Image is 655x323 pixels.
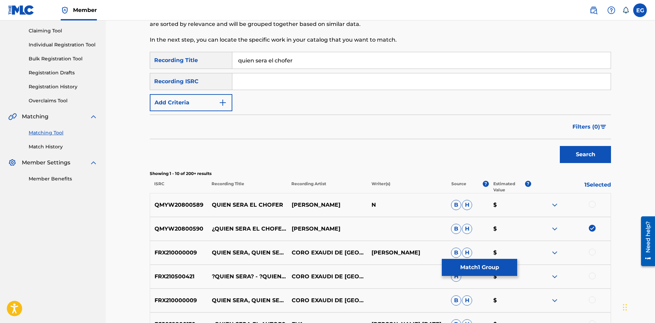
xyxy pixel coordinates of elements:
p: ¿QUIEN SERA EL CHOFER? [207,225,287,233]
span: B [451,200,461,210]
a: Bulk Registration Tool [29,55,98,62]
a: Individual Registration Tool [29,41,98,48]
p: CORO EXAUDI DE [GEOGRAPHIC_DATA] [287,273,367,281]
img: Top Rightsholder [61,6,69,14]
p: Recording Artist [287,181,367,193]
p: FRX210000009 [150,249,207,257]
span: H [462,200,472,210]
a: Registration Drafts [29,69,98,76]
p: [PERSON_NAME] [287,201,367,209]
span: H [462,295,472,306]
a: Member Benefits [29,175,98,182]
p: ?QUIEN SERA? - ?QUIEN SERA? [207,273,287,281]
a: Overclaims Tool [29,97,98,104]
span: ? [525,181,531,187]
p: CORO EXAUDI DE [GEOGRAPHIC_DATA] [287,249,367,257]
p: $ [489,249,531,257]
img: expand [551,273,559,281]
span: ? [483,181,489,187]
img: filter [600,125,606,129]
p: Showing 1 - 10 of 200+ results [150,171,611,177]
img: help [607,6,615,14]
p: $ [489,201,531,209]
img: expand [551,225,559,233]
a: Claiming Tool [29,27,98,34]
a: Public Search [587,3,600,17]
p: [PERSON_NAME] [287,225,367,233]
span: Member Settings [22,159,70,167]
p: N [367,201,447,209]
span: B [451,224,461,234]
p: $ [489,225,531,233]
span: Member [73,6,97,14]
iframe: Chat Widget [621,290,655,323]
p: QUIEN SERA, QUIEN SERA [207,296,287,305]
p: FRX210000009 [150,296,207,305]
p: Source [451,181,466,193]
p: FRX210500421 [150,273,207,281]
a: Matching Tool [29,129,98,136]
button: Filters (0) [568,118,611,135]
img: Member Settings [8,159,16,167]
img: MLC Logo [8,5,34,15]
a: Registration History [29,83,98,90]
p: $ [489,273,531,281]
span: H [462,224,472,234]
img: expand [551,249,559,257]
p: Estimated Value [493,181,525,193]
div: Notifications [622,7,629,14]
div: User Menu [633,3,647,17]
span: Filters ( 0 ) [572,123,600,131]
iframe: Resource Center [636,213,655,269]
img: expand [89,159,98,167]
img: 9d2ae6d4665cec9f34b9.svg [219,99,227,107]
a: Match History [29,143,98,150]
p: In the next step, you can locate the specific work in your catalog that you want to match. [150,36,505,44]
p: QUIEN SERA EL CHOFER [207,201,287,209]
button: Match1 Group [442,259,517,276]
div: Drag [623,297,627,318]
span: B [451,295,461,306]
img: Matching [8,113,17,121]
span: H [462,248,472,258]
p: QUIEN SERA, QUIEN SERA [207,249,287,257]
img: search [589,6,598,14]
p: CORO EXAUDI DE [GEOGRAPHIC_DATA] [287,296,367,305]
p: QMYW20800589 [150,201,207,209]
p: ISRC [150,181,207,193]
img: expand [89,113,98,121]
span: Matching [22,113,48,121]
img: expand [551,296,559,305]
img: deselect [589,225,596,232]
p: Recording Title [207,181,287,193]
span: B [451,248,461,258]
p: $ [489,296,531,305]
img: expand [551,201,559,209]
span: H [451,271,461,282]
p: 1 Selected [531,181,611,193]
button: Search [560,146,611,163]
div: Help [605,3,618,17]
button: Add Criteria [150,94,232,111]
p: [PERSON_NAME] [367,249,447,257]
form: Search Form [150,52,611,166]
p: QMYW20800590 [150,225,207,233]
p: Writer(s) [367,181,447,193]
